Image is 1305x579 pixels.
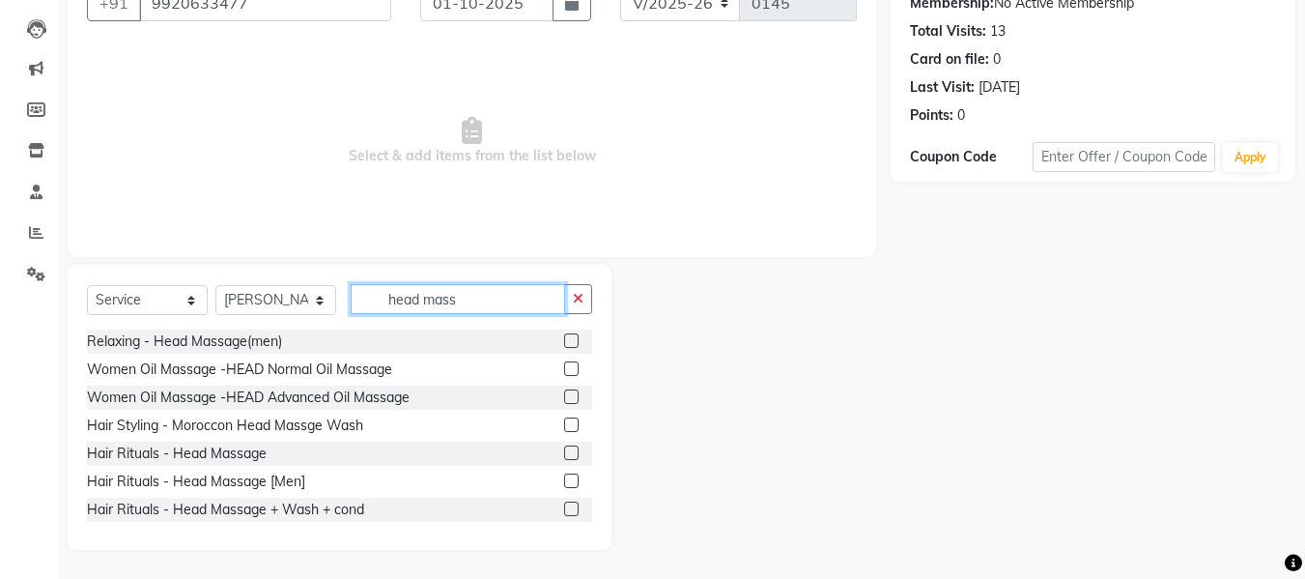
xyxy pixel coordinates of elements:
[910,21,986,42] div: Total Visits:
[979,77,1020,98] div: [DATE]
[87,44,857,238] span: Select & add items from the list below
[87,444,267,464] div: Hair Rituals - Head Massage
[910,49,989,70] div: Card on file:
[87,500,364,520] div: Hair Rituals - Head Massage + Wash + cond
[990,21,1006,42] div: 13
[87,388,410,408] div: Women Oil Massage -HEAD Advanced Oil Massage
[910,147,1032,167] div: Coupon Code
[910,77,975,98] div: Last Visit:
[351,284,565,314] input: Search or Scan
[87,360,392,380] div: Women Oil Massage -HEAD Normal Oil Massage
[993,49,1001,70] div: 0
[910,105,953,126] div: Points:
[957,105,965,126] div: 0
[87,472,305,492] div: Hair Rituals - Head Massage [Men]
[1033,142,1215,172] input: Enter Offer / Coupon Code
[87,332,282,352] div: Relaxing - Head Massage(men)
[1223,143,1278,172] button: Apply
[87,416,363,436] div: Hair Styling - Moroccon Head Massge Wash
